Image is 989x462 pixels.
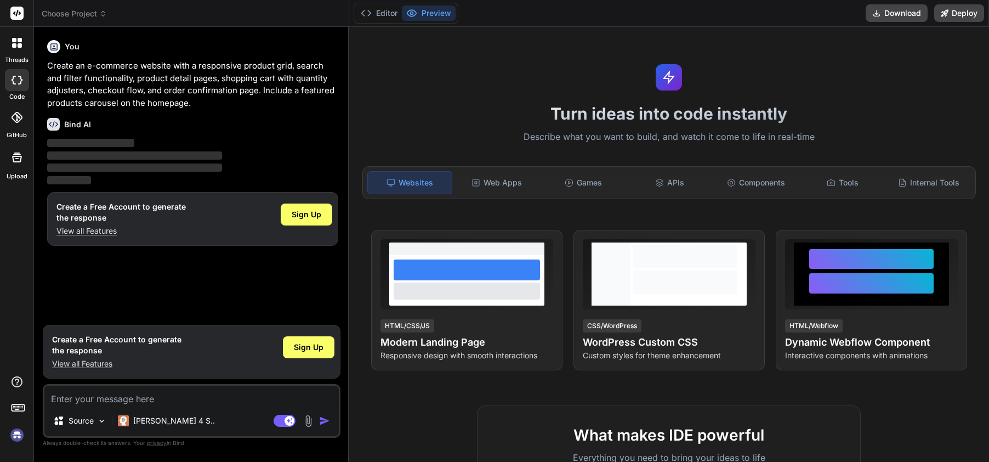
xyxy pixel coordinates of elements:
[56,226,186,236] p: View all Features
[147,440,167,446] span: privacy
[628,171,712,194] div: APIs
[42,8,107,19] span: Choose Project
[454,171,539,194] div: Web Apps
[866,4,928,22] button: Download
[785,350,958,361] p: Interactive components with animations
[380,350,553,361] p: Responsive design with smooth interactions
[65,41,79,52] h6: You
[583,335,755,350] h4: WordPress Custom CSS
[302,415,315,427] img: attachment
[47,176,91,184] span: ‌
[934,4,984,22] button: Deploy
[292,209,321,220] span: Sign Up
[97,416,106,426] img: Pick Models
[380,335,553,350] h4: Modern Landing Page
[380,319,434,333] div: HTML/CSS/JS
[367,171,453,194] div: Websites
[583,319,641,333] div: CSS/WordPress
[541,171,626,194] div: Games
[43,438,340,448] p: Always double-check its answers. Your in Bind
[5,55,29,65] label: threads
[356,130,982,144] p: Describe what you want to build, and watch it come to life in real-time
[319,415,330,426] img: icon
[7,131,27,140] label: GitHub
[118,415,129,426] img: Claude 4 Sonnet
[714,171,798,194] div: Components
[47,151,222,160] span: ‌
[47,139,134,147] span: ‌
[133,415,215,426] p: [PERSON_NAME] 4 S..
[800,171,885,194] div: Tools
[294,342,323,353] span: Sign Up
[8,426,26,444] img: signin
[785,335,958,350] h4: Dynamic Webflow Component
[886,171,971,194] div: Internal Tools
[356,104,982,123] h1: Turn ideas into code instantly
[9,92,25,102] label: code
[64,119,91,130] h6: Bind AI
[785,319,843,333] div: HTML/Webflow
[69,415,94,426] p: Source
[583,350,755,361] p: Custom styles for theme enhancement
[56,201,186,223] h1: Create a Free Account to generate the response
[47,164,222,172] span: ‌
[52,334,181,356] h1: Create a Free Account to generate the response
[47,60,338,109] p: Create an e-commerce website with a responsive product grid, search and filter functionality, pro...
[402,5,456,21] button: Preview
[495,424,843,447] h2: What makes IDE powerful
[52,358,181,369] p: View all Features
[7,172,27,181] label: Upload
[356,5,402,21] button: Editor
